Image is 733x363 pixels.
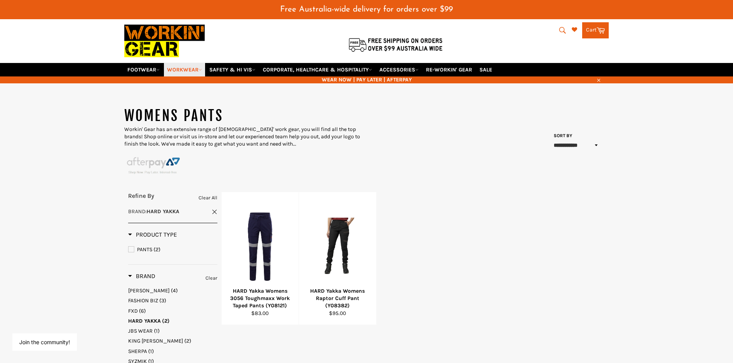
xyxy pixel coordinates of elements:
[128,348,217,355] a: SHERPA
[128,287,170,294] span: [PERSON_NAME]
[476,63,495,76] a: SALE
[128,208,217,215] a: Brand:HARD YAKKA
[299,192,376,325] a: HARD Yakka Womens Raptor Cuff Pant (Y08382)HARD Yakka Womens Raptor Cuff Pant (Y08382)$95.00
[221,192,299,325] a: HARD Yakka Womens 3056 Toughmaxx Work Taped Pants (Y08121)HARD Yakka Womens 3056 Toughmaxx Work T...
[128,287,217,294] a: BISLEY
[128,307,217,315] a: FXD
[205,274,217,282] a: Clear
[124,19,205,63] img: Workin Gear leaders in Workwear, Safety Boots, PPE, Uniforms. Australia's No.1 in Workwear
[162,318,170,324] span: (2)
[19,339,70,345] button: Join the community!
[128,231,177,238] span: Product Type
[171,287,178,294] span: (4)
[128,328,153,334] span: JBS WEAR
[128,272,155,280] h3: Brand
[154,328,160,334] span: (1)
[128,317,217,325] a: HARD YAKKA
[128,208,145,215] span: Brand
[148,348,154,355] span: (1)
[128,308,138,314] span: FXD
[582,22,609,38] a: Cart
[376,63,422,76] a: ACCESSORIES
[159,297,166,304] span: (3)
[128,327,217,335] a: JBS WEAR
[147,208,179,215] strong: HARD YAKKA
[199,194,217,202] a: Clear All
[128,208,179,215] span: :
[124,126,367,148] p: Workin' Gear has an extensive range of [DEMOGRAPHIC_DATA]' work gear, you will find all the top b...
[304,287,372,310] div: HARD Yakka Womens Raptor Cuff Pant (Y08382)
[128,348,147,355] span: SHERPA
[226,287,294,310] div: HARD Yakka Womens 3056 Toughmaxx Work Taped Pants (Y08121)
[128,245,217,254] a: PANTS
[128,192,154,199] span: Refine By
[154,246,160,253] span: (2)
[128,318,161,324] span: HARD YAKKA
[164,63,205,76] a: WORKWEAR
[124,106,367,126] h1: WOMENS PANTS
[184,338,191,344] span: (2)
[137,246,152,253] span: PANTS
[128,297,217,304] a: FASHION BIZ
[128,231,177,239] h3: Product Type
[260,63,375,76] a: CORPORATE, HEALTHCARE & HOSPITALITY
[347,36,444,53] img: Flat $9.95 shipping Australia wide
[128,337,217,345] a: KING GEE
[124,63,163,76] a: FOOTWEAR
[551,133,573,139] label: Sort by
[423,63,475,76] a: RE-WORKIN' GEAR
[124,76,609,83] span: WEAR NOW | PAY LATER | AFTERPAY
[139,308,146,314] span: (6)
[280,5,453,13] span: Free Australia-wide delivery for orders over $99
[128,297,158,304] span: FASHION BIZ
[128,338,183,344] span: KING [PERSON_NAME]
[206,63,259,76] a: SAFETY & HI VIS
